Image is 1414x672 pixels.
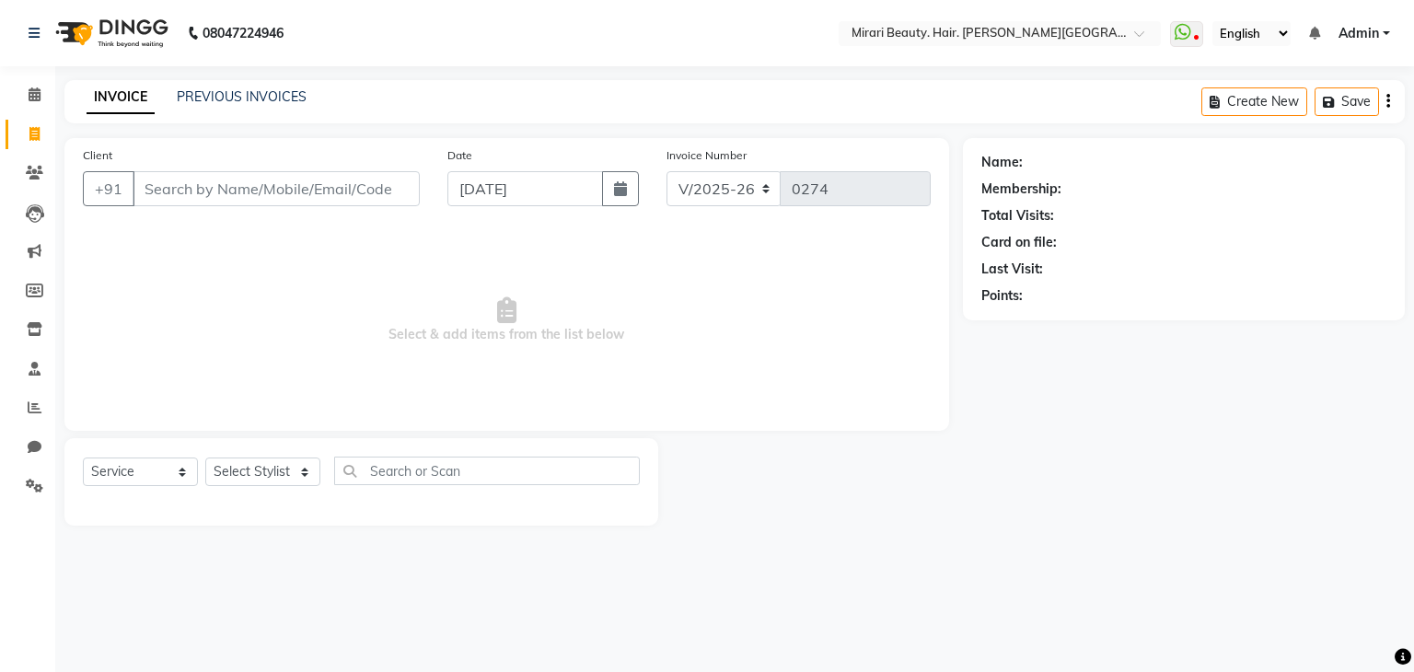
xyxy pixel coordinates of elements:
[1339,24,1379,43] span: Admin
[981,180,1061,199] div: Membership:
[83,228,931,412] span: Select & add items from the list below
[981,153,1023,172] div: Name:
[981,260,1043,279] div: Last Visit:
[447,147,472,164] label: Date
[981,233,1057,252] div: Card on file:
[1315,87,1379,116] button: Save
[83,171,134,206] button: +91
[87,81,155,114] a: INVOICE
[133,171,420,206] input: Search by Name/Mobile/Email/Code
[177,88,307,105] a: PREVIOUS INVOICES
[666,147,747,164] label: Invoice Number
[203,7,284,59] b: 08047224946
[1201,87,1307,116] button: Create New
[47,7,173,59] img: logo
[83,147,112,164] label: Client
[981,206,1054,226] div: Total Visits:
[981,286,1023,306] div: Points:
[334,457,640,485] input: Search or Scan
